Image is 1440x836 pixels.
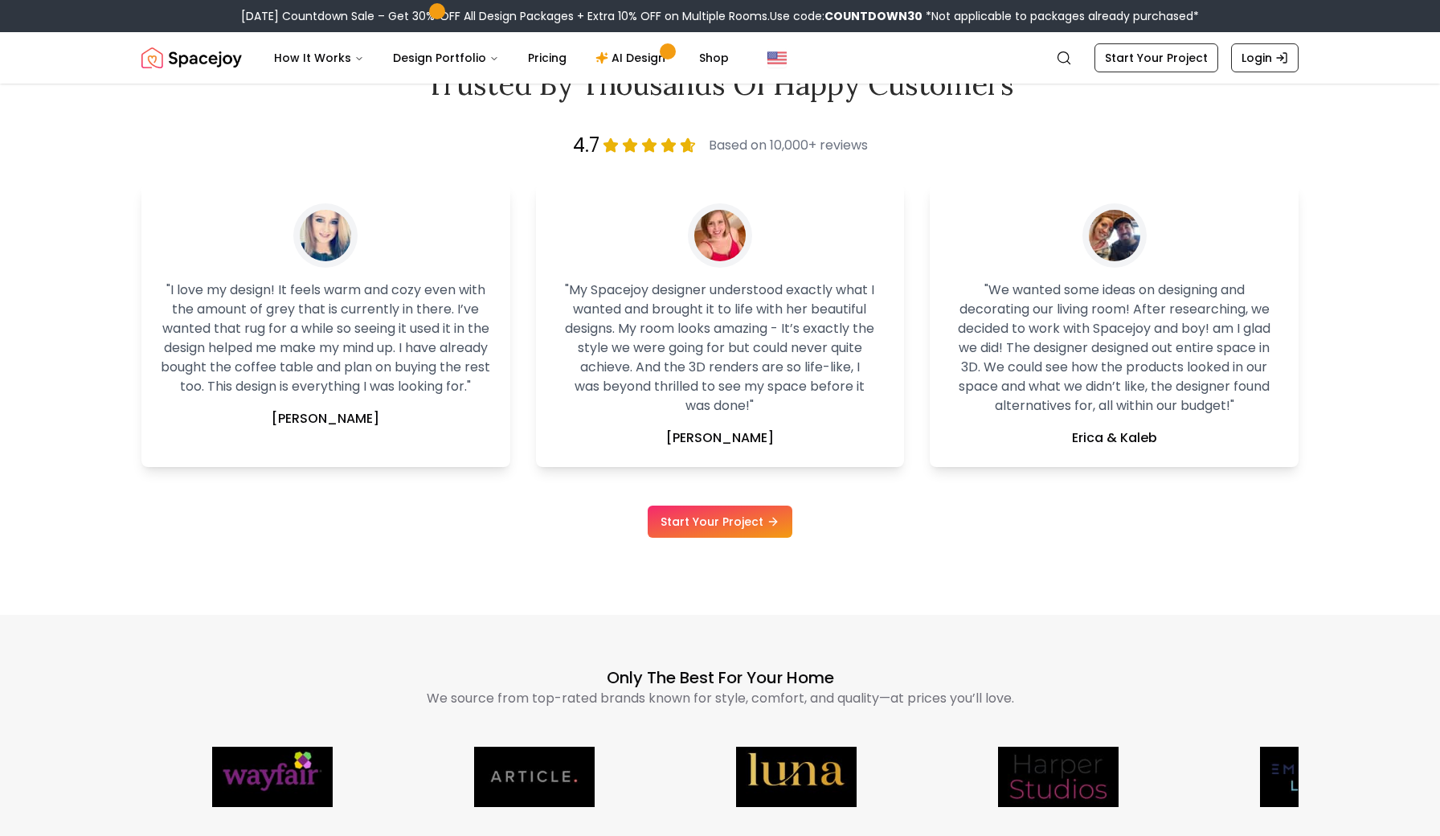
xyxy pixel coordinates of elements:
[694,210,746,261] img: Spacejoy customer - Chelsey Shoup's picture
[555,428,886,448] p: [PERSON_NAME]
[241,8,1199,24] div: [DATE] Countdown Sale – Get 30% OFF All Design Packages + Extra 10% OFF on Multiple Rooms.
[261,42,377,74] button: How It Works
[261,42,742,74] nav: Main
[1231,43,1299,72] a: Login
[309,689,1131,708] p: We source from top-rated brands known for style, comfort, and quality—at prices you’ll love.
[922,8,1199,24] span: *Not applicable to packages already purchased*
[300,210,351,261] img: Spacejoy customer - Trinity Harding's picture
[1094,43,1218,72] a: Start Your Project
[141,666,1299,689] p: Only the Best for Your Home
[208,747,329,807] img: Wayfair logo
[824,8,922,24] b: COUNTDOWN30
[141,68,1299,100] h2: Trusted by Thousands of Happy Customers
[141,42,242,74] a: Spacejoy
[1089,210,1140,261] img: Spacejoy customer - Erica & Kaleb's picture
[949,281,1279,416] p: " We wanted some ideas on designing and decorating our living room! After researching, we decided...
[470,747,591,807] img: Article logo
[141,42,242,74] img: Spacejoy Logo
[380,42,512,74] button: Design Portfolio
[767,48,787,68] img: United States
[573,133,599,158] span: 4.7
[770,8,922,24] span: Use code:
[709,136,868,155] span: Based on 10,000+ reviews
[732,747,853,807] img: Luna & Luxe logo
[555,281,886,416] p: " My Spacejoy designer understood exactly what I wanted and brought it to life with her beautiful...
[161,281,491,396] p: " I love my design! It feels warm and cozy even with the amount of grey that is currently in ther...
[648,506,792,538] a: Start Your Project
[994,747,1115,807] img: Harper Studios logo
[515,42,579,74] a: Pricing
[1256,747,1377,807] img: Empyrean Living logo
[686,42,742,74] a: Shop
[949,428,1279,448] p: Erica & Kaleb
[583,42,683,74] a: AI Design
[161,409,491,428] p: [PERSON_NAME]
[141,32,1299,84] nav: Global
